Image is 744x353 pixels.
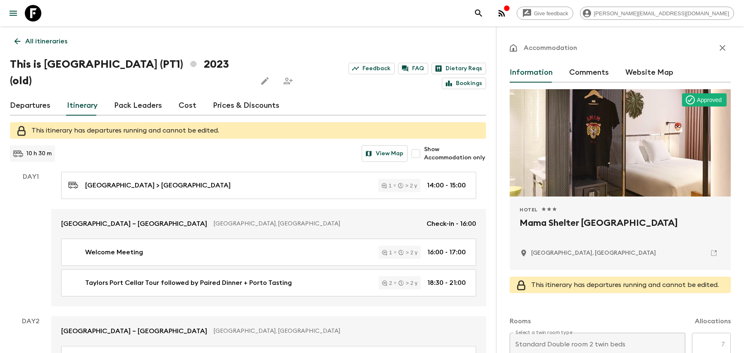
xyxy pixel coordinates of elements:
span: Show Accommodation only [424,145,486,162]
p: Allocations [695,316,731,326]
a: All itineraries [10,33,72,50]
span: Give feedback [529,10,573,17]
p: 18:30 - 21:00 [427,278,466,288]
a: FAQ [398,63,428,74]
p: [GEOGRAPHIC_DATA] – [GEOGRAPHIC_DATA] [61,219,207,229]
a: [GEOGRAPHIC_DATA] – [GEOGRAPHIC_DATA][GEOGRAPHIC_DATA], [GEOGRAPHIC_DATA]Check-in - 16:00 [51,209,486,239]
p: Accommodation [524,43,577,53]
button: View Map [362,145,408,162]
a: Departures [10,96,50,116]
p: Rooms [510,316,531,326]
label: Select a twin room type [515,329,572,336]
p: 14:00 - 15:00 [427,180,466,190]
button: Information [510,63,553,83]
div: > 2 y [398,183,417,188]
a: Itinerary [67,96,98,116]
div: [PERSON_NAME][EMAIL_ADDRESS][DOMAIN_NAME] [580,7,734,20]
p: Approved [697,96,722,104]
p: 10 h 30 m [26,149,52,158]
a: Bookings [442,78,486,89]
div: 1 [382,183,391,188]
a: Taylors Port Cellar Tour followed by Paired Dinner + Porto Tasting2> 2 y18:30 - 21:00 [61,269,476,296]
button: Website Map [625,63,673,83]
a: Feedback [348,63,395,74]
div: > 2 y [398,280,417,286]
p: Check-in - 16:00 [427,219,476,229]
p: Taylors Port Cellar Tour followed by Paired Dinner + Porto Tasting [85,278,292,288]
a: Welcome Meeting1> 2 y16:00 - 17:00 [61,239,476,266]
p: [GEOGRAPHIC_DATA], [GEOGRAPHIC_DATA] [214,327,470,335]
p: [GEOGRAPHIC_DATA], [GEOGRAPHIC_DATA] [214,220,420,228]
span: [PERSON_NAME][EMAIL_ADDRESS][DOMAIN_NAME] [589,10,734,17]
p: 16:00 - 17:00 [427,247,466,257]
span: This itinerary has departures running and cannot be edited. [31,127,219,134]
button: menu [5,5,21,21]
p: Lisbon, Portugal [531,249,656,257]
a: Prices & Discounts [213,96,279,116]
a: Pack Leaders [114,96,162,116]
p: [GEOGRAPHIC_DATA] > [GEOGRAPHIC_DATA] [85,180,231,190]
div: > 2 y [398,250,417,255]
span: Share this itinerary [280,73,296,89]
p: Day 2 [10,316,51,326]
h2: Mama Shelter [GEOGRAPHIC_DATA] [520,216,721,243]
a: [GEOGRAPHIC_DATA] – [GEOGRAPHIC_DATA][GEOGRAPHIC_DATA], [GEOGRAPHIC_DATA] [51,316,486,346]
a: Dietary Reqs [432,63,486,74]
button: Edit this itinerary [257,73,273,89]
div: Photo of Mama Shelter Lisboa [510,89,731,197]
p: All itineraries [25,36,67,46]
div: 2 [382,280,392,286]
div: 1 [382,250,392,255]
p: [GEOGRAPHIC_DATA] – [GEOGRAPHIC_DATA] [61,326,207,336]
h1: This is [GEOGRAPHIC_DATA] (PT1) 2023 (old) [10,56,250,89]
p: Day 1 [10,172,51,182]
button: Comments [569,63,609,83]
span: This itinerary has departures running and cannot be edited. [531,282,719,288]
p: Welcome Meeting [85,247,143,257]
a: Cost [179,96,196,116]
span: Hotel [520,206,538,213]
a: Give feedback [517,7,573,20]
a: [GEOGRAPHIC_DATA] > [GEOGRAPHIC_DATA]1> 2 y14:00 - 15:00 [61,172,476,199]
button: search adventures [470,5,487,21]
